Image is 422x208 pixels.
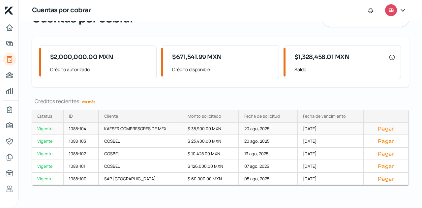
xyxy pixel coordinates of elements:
[3,182,16,195] a: Referencias
[303,113,346,119] div: Fecha de vencimiento
[239,135,298,148] div: 20 ago, 2025
[69,113,73,119] div: ID
[294,65,395,74] span: Saldo
[99,148,182,160] div: COSBEL
[32,160,64,173] a: Vigente
[369,175,403,182] button: Pagar
[182,148,239,160] div: $ 10,428.00 MXN
[3,53,16,66] a: Tus créditos
[3,69,16,82] a: Pago a proveedores
[239,160,298,173] div: 07 ago, 2025
[3,166,16,180] a: Buró de crédito
[369,163,403,169] button: Pagar
[369,138,403,144] button: Pagar
[182,135,239,148] div: $ 23,400.00 MXN
[32,135,64,148] a: Vigente
[298,123,364,135] div: [DATE]
[3,37,16,50] a: Adelantar facturas
[294,53,350,62] span: $1,328,458.01 MXN
[37,113,52,119] div: Estatus
[3,135,16,148] a: Representantes
[79,97,98,107] a: Ver más
[99,135,182,148] div: COSBEL
[182,173,239,185] div: $ 60,000.00 MXN
[172,65,273,74] span: Crédito disponible
[239,148,298,160] div: 13 ago, 2025
[32,148,64,160] a: Vigente
[64,173,99,185] div: 1088-100
[99,160,182,173] div: COSBEL
[182,123,239,135] div: $ 38,900.00 MXN
[369,125,403,132] button: Pagar
[388,7,394,15] span: EB
[32,98,409,105] div: Créditos recientes
[32,123,64,135] a: Vigente
[3,119,16,132] a: Información general
[64,160,99,173] div: 1088-101
[3,103,16,116] a: Mi contrato
[298,148,364,160] div: [DATE]
[50,53,113,62] span: $2,000,000.00 MXN
[3,151,16,164] a: Documentos
[99,173,182,185] div: SAP [GEOGRAPHIC_DATA]
[244,113,280,119] div: Fecha de solicitud
[239,173,298,185] div: 05 ago, 2025
[64,123,99,135] div: 1088-104
[298,160,364,173] div: [DATE]
[369,150,403,157] button: Pagar
[3,84,16,98] a: Mis finanzas
[182,160,239,173] div: $ 126,000.00 MXN
[32,173,64,185] a: Vigente
[99,123,182,135] div: KAESER COMPRESORES DE MEX...
[64,135,99,148] div: 1088-103
[239,123,298,135] div: 20 ago, 2025
[50,65,151,74] span: Crédito autorizado
[188,113,221,119] div: Monto solicitado
[298,135,364,148] div: [DATE]
[64,148,99,160] div: 1088-102
[172,53,222,62] span: $671,541.99 MXN
[3,21,16,34] a: Inicio
[104,113,118,119] div: Cliente
[32,6,91,15] h1: Cuentas por cobrar
[298,173,364,185] div: [DATE]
